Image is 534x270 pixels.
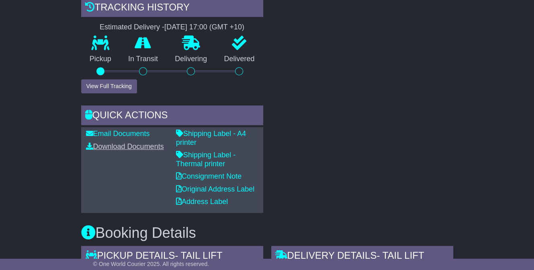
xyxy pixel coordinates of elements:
span: - Tail Lift [376,250,424,261]
a: Address Label [176,198,228,206]
p: Delivered [215,55,263,64]
div: Quick Actions [81,105,263,127]
h3: Booking Details [81,225,453,241]
div: [DATE] 17:00 (GMT +10) [164,23,244,32]
p: Delivering [166,55,215,64]
a: Download Documents [86,142,164,150]
button: View Full Tracking [81,79,137,93]
div: Estimated Delivery - [81,23,263,32]
p: Pickup [81,55,120,64]
a: Shipping Label - A4 printer [176,130,246,146]
a: Consignment Note [176,172,241,180]
a: Email Documents [86,130,150,138]
a: Original Address Label [176,185,254,193]
a: Shipping Label - Thermal printer [176,151,235,168]
div: Pickup Details [81,246,263,268]
span: - Tail Lift [175,250,222,261]
p: In Transit [120,55,166,64]
span: © One World Courier 2025. All rights reserved. [93,261,209,267]
div: Delivery Details [271,246,453,268]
